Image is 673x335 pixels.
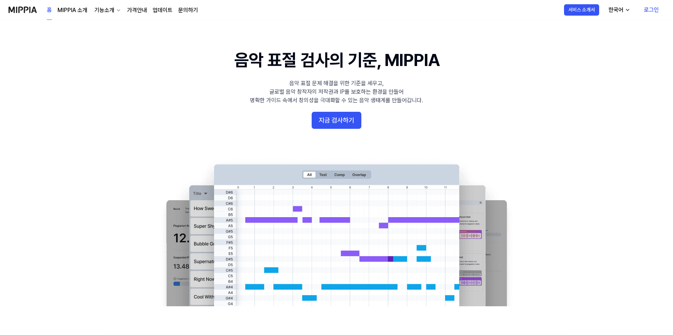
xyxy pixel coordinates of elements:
[152,157,521,306] img: main Image
[153,6,173,15] a: 업데이트
[250,79,423,105] div: 음악 표절 문제 해결을 위한 기준을 세우고, 글로벌 음악 창작자의 저작권과 IP를 보호하는 환경을 만들어 명확한 가이드 속에서 창의성을 극대화할 수 있는 음악 생태계를 만들어...
[312,112,361,129] button: 지금 검사하기
[47,0,52,20] a: 홈
[58,6,87,15] a: MIPPIA 소개
[93,6,121,15] button: 기능소개
[603,3,635,17] button: 한국어
[607,6,625,14] div: 한국어
[234,48,439,72] h1: 음악 표절 검사의 기준, MIPPIA
[127,6,147,15] a: 가격안내
[93,6,116,15] div: 기능소개
[564,4,599,16] button: 서비스 소개서
[178,6,198,15] a: 문의하기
